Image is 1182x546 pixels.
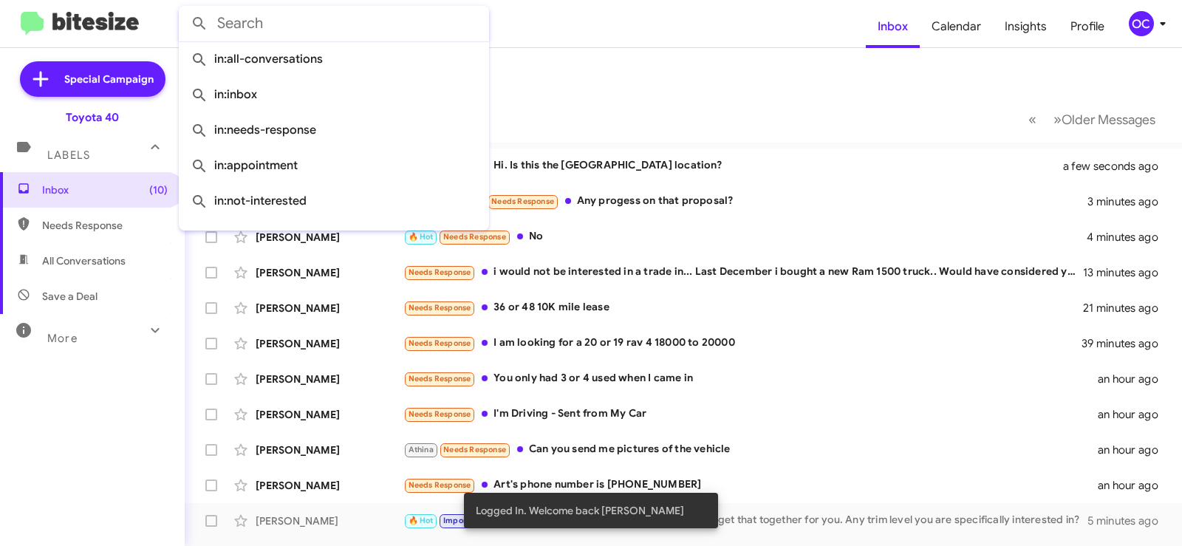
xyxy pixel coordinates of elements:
[476,503,684,518] span: Logged In. Welcome back [PERSON_NAME]
[256,478,403,493] div: [PERSON_NAME]
[409,480,471,490] span: Needs Response
[1082,159,1170,174] div: a few seconds ago
[403,264,1083,281] div: i would not be interested in a trade in... Last December i bought a new Ram 1500 truck.. Would ha...
[409,303,471,313] span: Needs Response
[409,409,471,419] span: Needs Response
[866,5,920,48] a: Inbox
[403,193,1087,210] div: Any progess on that proposal?
[491,197,554,206] span: Needs Response
[403,228,1087,245] div: No
[403,299,1083,316] div: 36 or 48 10K mile lease
[409,374,471,383] span: Needs Response
[149,182,168,197] span: (10)
[42,218,168,233] span: Needs Response
[1053,110,1062,129] span: »
[191,219,477,254] span: in:sold-verified
[1098,478,1170,493] div: an hour ago
[403,406,1098,423] div: I'm Driving - Sent from My Car
[191,148,477,183] span: in:appointment
[403,335,1082,352] div: I am looking for a 20 or 19 rav 4 18000 to 20000
[1028,110,1036,129] span: «
[1082,336,1170,351] div: 39 minutes ago
[1062,112,1155,128] span: Older Messages
[256,372,403,386] div: [PERSON_NAME]
[42,289,98,304] span: Save a Deal
[256,407,403,422] div: [PERSON_NAME]
[443,445,506,454] span: Needs Response
[42,182,168,197] span: Inbox
[1087,194,1170,209] div: 3 minutes ago
[20,61,165,97] a: Special Campaign
[409,232,434,242] span: 🔥 Hot
[42,253,126,268] span: All Conversations
[256,265,403,280] div: [PERSON_NAME]
[403,441,1098,458] div: Can you send me pictures of the vehicle
[191,112,477,148] span: in:needs-response
[409,516,434,525] span: 🔥 Hot
[409,338,471,348] span: Needs Response
[1087,230,1170,245] div: 4 minutes ago
[1098,443,1170,457] div: an hour ago
[1098,372,1170,386] div: an hour ago
[920,5,993,48] a: Calendar
[1083,301,1170,315] div: 21 minutes ago
[1045,104,1164,134] button: Next
[179,6,489,41] input: Search
[256,513,403,528] div: [PERSON_NAME]
[256,443,403,457] div: [PERSON_NAME]
[256,336,403,351] div: [PERSON_NAME]
[403,370,1098,387] div: You only had 3 or 4 used when I came in
[1020,104,1164,134] nav: Page navigation example
[1098,407,1170,422] div: an hour ago
[191,41,477,77] span: in:all-conversations
[1059,5,1116,48] a: Profile
[1116,11,1166,36] button: OC
[409,445,434,454] span: Athina
[993,5,1059,48] a: Insights
[66,110,119,125] div: Toyota 40
[409,267,471,277] span: Needs Response
[256,301,403,315] div: [PERSON_NAME]
[443,516,482,525] span: Important
[256,230,403,245] div: [PERSON_NAME]
[1019,104,1045,134] button: Previous
[443,232,506,242] span: Needs Response
[191,183,477,219] span: in:not-interested
[403,512,1087,529] div: Great! I can get [PERSON_NAME] to get that together for you. Any trim level you are specifically ...
[403,477,1098,494] div: Art's phone number is [PHONE_NUMBER]
[64,72,154,86] span: Special Campaign
[1129,11,1154,36] div: OC
[1083,265,1170,280] div: 13 minutes ago
[1087,513,1170,528] div: 5 minutes ago
[191,77,477,112] span: in:inbox
[47,149,90,162] span: Labels
[403,157,1082,174] div: Hi. Is this the [GEOGRAPHIC_DATA] location?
